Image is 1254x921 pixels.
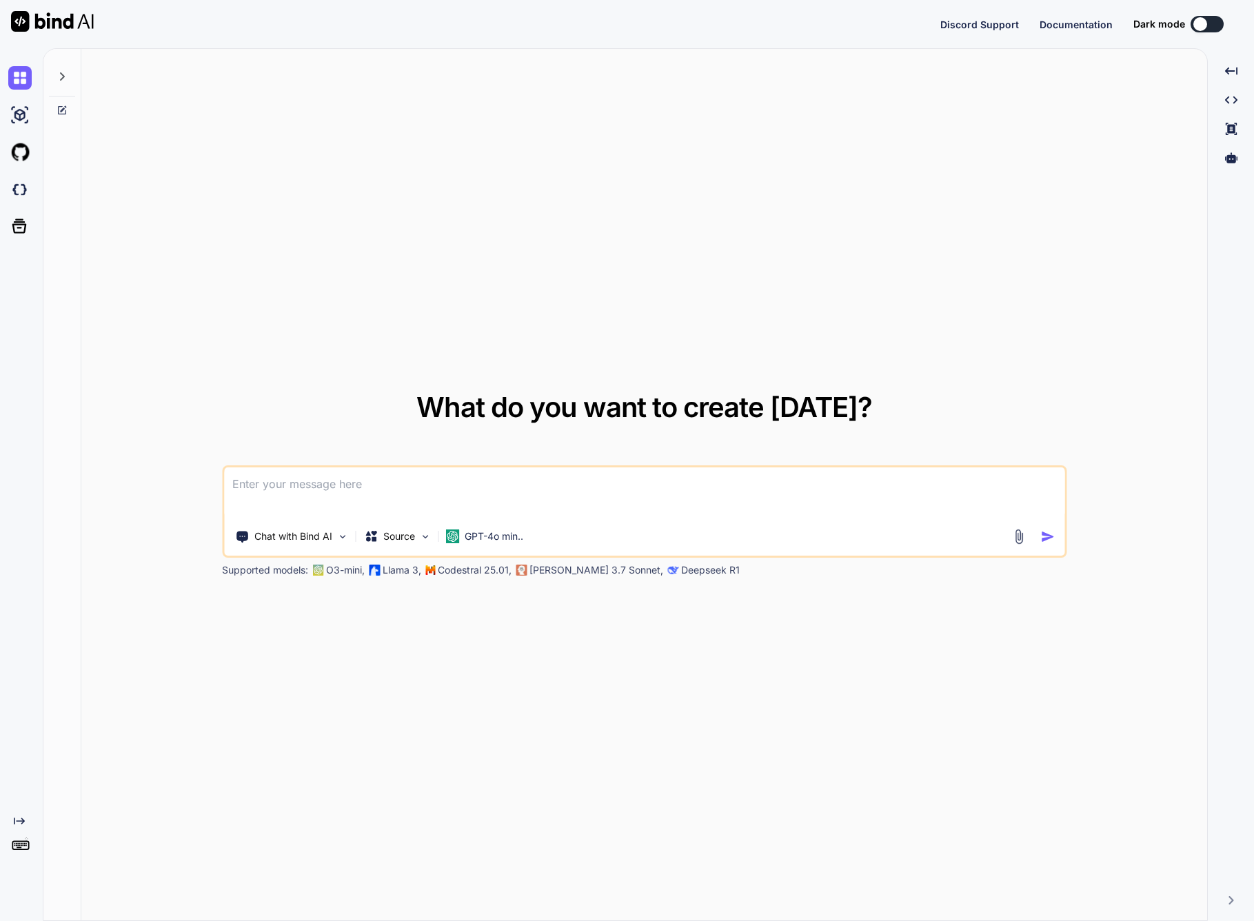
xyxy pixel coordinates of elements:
img: GPT-4o mini [445,529,459,543]
img: Mistral-AI [425,565,435,575]
img: chat [8,66,32,90]
img: Pick Tools [336,531,348,543]
img: Bind AI [11,11,94,32]
p: Chat with Bind AI [254,529,332,543]
p: [PERSON_NAME] 3.7 Sonnet, [529,563,663,577]
img: icon [1040,529,1055,544]
button: Documentation [1040,17,1113,32]
span: What do you want to create [DATE]? [416,390,872,424]
button: Discord Support [940,17,1019,32]
span: Documentation [1040,19,1113,30]
img: claude [516,565,527,576]
p: Supported models: [222,563,308,577]
img: githubLight [8,141,32,164]
p: Deepseek R1 [681,563,740,577]
p: Llama 3, [383,563,421,577]
img: GPT-4 [312,565,323,576]
span: Dark mode [1133,17,1185,31]
p: O3-mini, [326,563,365,577]
img: ai-studio [8,103,32,127]
img: claude [667,565,678,576]
img: darkCloudIdeIcon [8,178,32,201]
img: attachment [1011,529,1027,545]
p: Source [383,529,415,543]
p: GPT-4o min.. [465,529,523,543]
span: Discord Support [940,19,1019,30]
img: Llama2 [369,565,380,576]
p: Codestral 25.01, [438,563,512,577]
img: Pick Models [419,531,431,543]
